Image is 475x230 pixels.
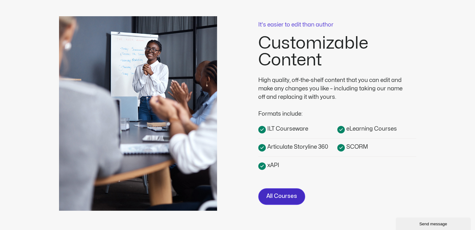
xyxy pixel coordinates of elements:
a: SCORM [337,142,416,151]
span: xAPI [266,161,279,170]
span: All Courses [266,192,297,201]
img: Instructor presenting employee training courseware [59,16,217,211]
a: All Courses [258,188,305,205]
span: SCORM [345,143,368,151]
span: Articulate Storyline 360 [266,143,328,151]
div: High quality, off-the-shelf content that you can edit and make any changes you like – including t... [258,76,408,101]
a: Articulate Storyline 360 [258,142,337,151]
iframe: chat widget [396,216,472,230]
h2: Customizable Content [258,35,416,69]
span: ILT Courseware [266,125,308,133]
div: Formats include: [258,101,408,118]
span: eLearning Courses [345,125,397,133]
p: It's easier to edit than author [258,22,416,28]
a: ILT Courseware [258,124,337,133]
